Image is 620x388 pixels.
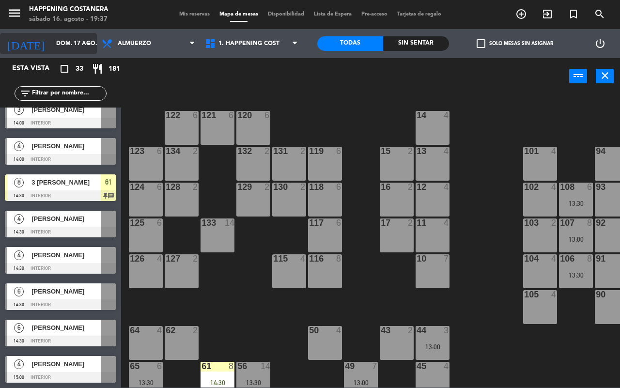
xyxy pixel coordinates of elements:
div: 133 [201,218,202,227]
div: 50 [309,326,310,335]
input: Filtrar por nombre... [31,88,106,99]
i: close [599,70,611,81]
div: 6 [336,183,342,191]
div: 2 [408,326,414,335]
span: 181 [108,63,120,75]
i: turned_in_not [568,8,579,20]
div: Sin sentar [383,36,449,51]
span: [PERSON_NAME] [31,214,101,224]
i: power_settings_new [594,38,606,49]
div: 103 [524,218,525,227]
div: Todas [317,36,383,51]
div: 130 [273,183,274,191]
div: 2 [551,218,557,227]
span: [PERSON_NAME] [31,286,101,296]
div: 131 [273,147,274,155]
div: 116 [309,254,310,263]
i: filter_list [19,88,31,99]
div: 132 [237,147,238,155]
div: 8 [336,254,342,263]
span: 3 [14,105,24,115]
div: 4 [551,254,557,263]
div: 4 [444,111,449,120]
div: 13:30 [236,379,270,386]
span: Mis reservas [174,12,215,17]
div: 6 [193,111,199,120]
div: 129 [237,183,238,191]
span: [PERSON_NAME] [31,323,101,333]
span: 3 [PERSON_NAME] [31,177,101,187]
span: 6 [14,287,24,296]
div: 4 [444,147,449,155]
div: 2 [264,183,270,191]
div: 115 [273,254,274,263]
div: 101 [524,147,525,155]
i: crop_square [59,63,70,75]
div: 6 [587,183,593,191]
div: 118 [309,183,310,191]
div: 7 [372,362,378,371]
div: 8 [229,362,234,371]
div: 2 [264,147,270,155]
div: 4 [157,254,163,263]
span: check_box_outline_blank [477,39,485,48]
label: Solo mesas sin asignar [477,39,553,48]
div: 4 [551,290,557,299]
div: 4 [157,326,163,335]
span: [PERSON_NAME] [31,141,101,151]
div: 105 [524,290,525,299]
div: 14:30 [201,379,234,386]
div: 6 [336,218,342,227]
span: 4 [14,141,24,151]
div: 4 [444,218,449,227]
div: 2 [408,147,414,155]
div: 102 [524,183,525,191]
button: close [596,69,614,83]
span: [PERSON_NAME] [31,250,101,260]
div: 8 [587,218,593,227]
span: Disponibilidad [263,12,309,17]
div: 2 [300,147,306,155]
div: 61 [201,362,202,371]
div: 13:30 [559,200,593,207]
div: 8 [587,254,593,263]
div: 13:30 [559,272,593,279]
span: [PERSON_NAME] [31,105,101,115]
div: 2 [193,147,199,155]
span: Lista de Espera [309,12,356,17]
span: 8 [14,178,24,187]
div: 2 [300,183,306,191]
span: [PERSON_NAME] [31,359,101,369]
div: 4 [551,147,557,155]
i: power_input [573,70,584,81]
div: 6 [157,147,163,155]
div: 4 [444,362,449,371]
div: Esta vista [5,63,70,75]
div: sábado 16. agosto - 19:37 [29,15,108,24]
div: 2 [193,326,199,335]
div: 6 [229,111,234,120]
div: 104 [524,254,525,263]
span: 61 [105,176,112,188]
span: 4 [14,250,24,260]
